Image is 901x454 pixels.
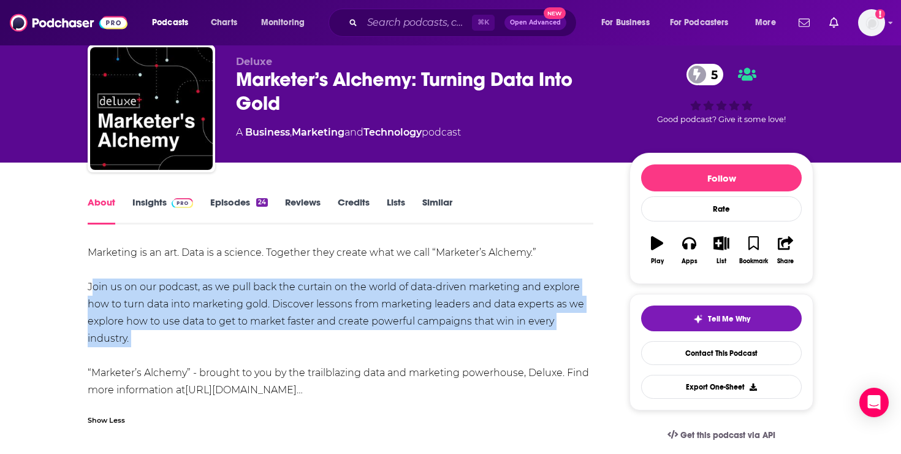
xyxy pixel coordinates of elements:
div: 24 [256,198,268,207]
button: Export One-Sheet [641,375,802,399]
button: open menu [747,13,791,33]
img: tell me why sparkle [693,314,703,324]
span: Open Advanced [510,20,561,26]
button: open menu [593,13,665,33]
a: Business [245,126,290,138]
a: Show notifications dropdown [824,12,843,33]
span: Good podcast? Give it some love! [657,115,786,124]
div: Rate [641,196,802,221]
div: Marketing is an art. Data is a science. Together they create what we call “Marketer’s Alchemy.” J... [88,244,593,399]
div: Search podcasts, credits, & more... [340,9,588,37]
div: 5Good podcast? Give it some love! [629,56,813,132]
button: Apps [673,228,705,272]
span: Monitoring [261,14,305,31]
span: and [344,126,363,138]
a: Contact This Podcast [641,341,802,365]
span: Tell Me Why [708,314,750,324]
a: Charts [203,13,245,33]
a: 5 [686,64,724,85]
button: Play [641,228,673,272]
input: Search podcasts, credits, & more... [362,13,472,33]
a: Lists [387,196,405,225]
button: Open AdvancedNew [504,15,566,30]
span: For Business [601,14,650,31]
span: Get this podcast via API [680,430,775,441]
svg: Add a profile image [875,9,885,19]
button: Follow [641,164,802,191]
div: Play [651,258,664,265]
button: open menu [253,13,321,33]
button: open menu [143,13,204,33]
div: List [717,258,726,265]
div: Bookmark [739,258,768,265]
span: For Podcasters [670,14,729,31]
button: Share [770,228,802,272]
a: Show notifications dropdown [794,12,815,33]
a: Episodes24 [210,196,268,225]
span: , [290,126,292,138]
span: Deluxe [236,56,272,67]
button: Show profile menu [858,9,885,36]
a: Reviews [285,196,321,225]
a: Technology [363,126,422,138]
div: A podcast [236,125,461,140]
a: Marketing [292,126,344,138]
div: Share [777,258,794,265]
a: [URL][DOMAIN_NAME]… [185,384,303,396]
span: New [544,7,566,19]
img: Podchaser Pro [172,198,193,208]
button: tell me why sparkleTell Me Why [641,306,802,331]
button: Bookmark [737,228,769,272]
span: Logged in as maiak [858,9,885,36]
span: Charts [211,14,237,31]
a: Credits [338,196,370,225]
a: About [88,196,115,225]
img: User Profile [858,9,885,36]
img: Marketer’s Alchemy: Turning Data Into Gold [90,47,213,170]
span: ⌘ K [472,15,495,31]
img: Podchaser - Follow, Share and Rate Podcasts [10,11,127,34]
span: 5 [699,64,724,85]
button: open menu [662,13,747,33]
div: Open Intercom Messenger [859,388,889,417]
button: List [705,228,737,272]
span: Podcasts [152,14,188,31]
a: Similar [422,196,452,225]
div: Apps [682,258,698,265]
a: Get this podcast via API [658,420,785,450]
a: InsightsPodchaser Pro [132,196,193,225]
span: More [755,14,776,31]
